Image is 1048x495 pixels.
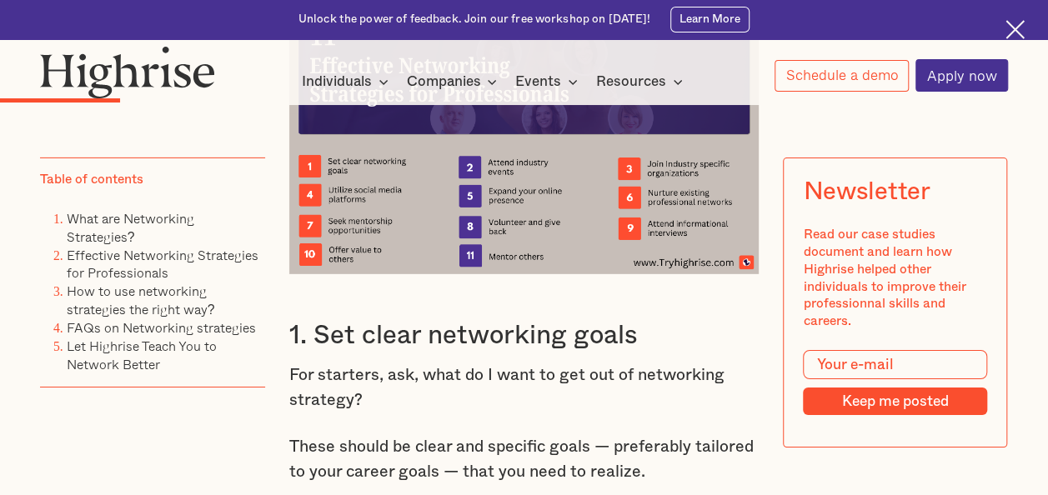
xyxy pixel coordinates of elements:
div: Events [515,72,561,92]
div: Companies [406,72,502,92]
div: Read our case studies document and learn how Highrise helped other individuals to improve their p... [804,225,987,329]
form: Modal Form [804,349,987,414]
a: Effective Networking Strategies for Professionals [67,244,258,282]
p: For starters, ask, what do I want to get out of networking strategy? [289,363,760,412]
img: Cross icon [1005,20,1025,39]
input: Keep me posted [804,387,987,414]
img: Highrise logo [40,46,215,98]
a: What are Networking Strategies? [67,207,194,246]
div: Table of contents [40,171,143,188]
div: Unlock the power of feedback. Join our free workshop on [DATE]! [298,12,651,27]
a: FAQs on Networking strategies [67,317,256,337]
div: Resources [596,72,688,92]
a: How to use networking strategies the right way? [67,281,215,319]
div: Events [515,72,583,92]
a: Learn More [670,7,750,32]
div: Companies [406,72,480,92]
div: Individuals [302,72,394,92]
div: Individuals [302,72,372,92]
h3: 1. Set clear networking goals [289,319,760,352]
input: Your e-mail [804,349,987,378]
p: These should be clear and specific goals — preferably tailored to your career goals — that you ne... [289,435,760,484]
div: Newsletter [804,177,930,206]
div: Resources [596,72,666,92]
a: Apply now [915,59,1008,92]
a: Schedule a demo [775,60,910,92]
a: Let Highrise Teach You to Network Better [67,335,217,373]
